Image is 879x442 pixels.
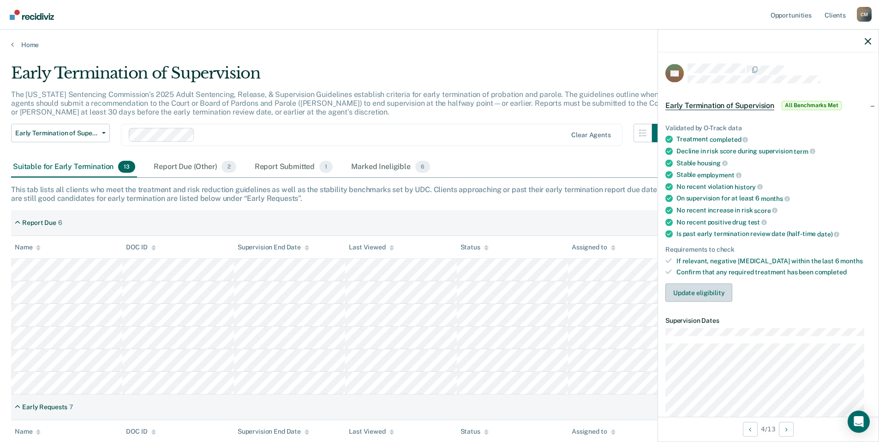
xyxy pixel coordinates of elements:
[761,195,790,202] span: months
[11,41,868,49] a: Home
[748,218,767,226] span: test
[11,64,670,90] div: Early Termination of Supervision
[743,422,758,436] button: Previous Opportunity
[710,136,748,143] span: completed
[126,243,155,251] div: DOC ID
[676,182,871,191] div: No recent violation
[15,428,41,436] div: Name
[676,135,871,144] div: Treatment
[319,161,333,173] span: 1
[735,183,763,190] span: history
[11,157,137,177] div: Suitable for Early Termination
[460,243,489,251] div: Status
[665,124,871,132] div: Validated by O-Track data
[10,10,54,20] img: Recidiviz
[15,129,98,137] span: Early Termination of Supervision
[857,7,872,22] div: C M
[817,230,839,237] span: date)
[697,159,728,167] span: housing
[15,243,41,251] div: Name
[676,230,871,238] div: Is past early termination review date (half-time
[238,428,309,436] div: Supervision End Date
[22,219,56,227] div: Report Due
[11,185,868,203] div: This tab lists all clients who meet the treatment and risk reduction guidelines as well as the st...
[253,157,335,177] div: Report Submitted
[658,91,879,120] div: Early Termination of SupervisionAll Benchmarks Met
[460,428,489,436] div: Status
[349,157,432,177] div: Marked Ineligible
[794,147,815,155] span: term
[676,159,871,167] div: Stable
[118,161,135,173] span: 13
[676,218,871,226] div: No recent positive drug
[676,147,871,155] div: Decline in risk score during supervision
[815,268,847,276] span: completed
[665,284,732,302] button: Update eligibility
[676,171,871,179] div: Stable
[22,403,67,411] div: Early Requests
[69,403,73,411] div: 7
[152,157,238,177] div: Report Due (Other)
[840,257,862,264] span: months
[665,101,774,110] span: Early Termination of Supervision
[571,131,610,139] div: Clear agents
[857,7,872,22] button: Profile dropdown button
[676,268,871,276] div: Confirm that any required treatment has been
[676,257,871,265] div: If relevant, negative [MEDICAL_DATA] within the last 6
[572,428,615,436] div: Assigned to
[782,101,842,110] span: All Benchmarks Met
[676,194,871,203] div: On supervision for at least 6
[665,245,871,253] div: Requirements to check
[697,171,741,178] span: employment
[58,219,62,227] div: 6
[349,243,394,251] div: Last Viewed
[665,317,871,325] dt: Supervision Dates
[238,243,309,251] div: Supervision End Date
[848,411,870,433] div: Open Intercom Messenger
[349,428,394,436] div: Last Viewed
[415,161,430,173] span: 6
[572,243,615,251] div: Assigned to
[11,90,668,116] p: The [US_STATE] Sentencing Commission’s 2025 Adult Sentencing, Release, & Supervision Guidelines e...
[221,161,236,173] span: 2
[754,206,777,214] span: score
[126,428,155,436] div: DOC ID
[779,422,794,436] button: Next Opportunity
[676,206,871,214] div: No recent increase in risk
[658,417,879,441] div: 4 / 13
